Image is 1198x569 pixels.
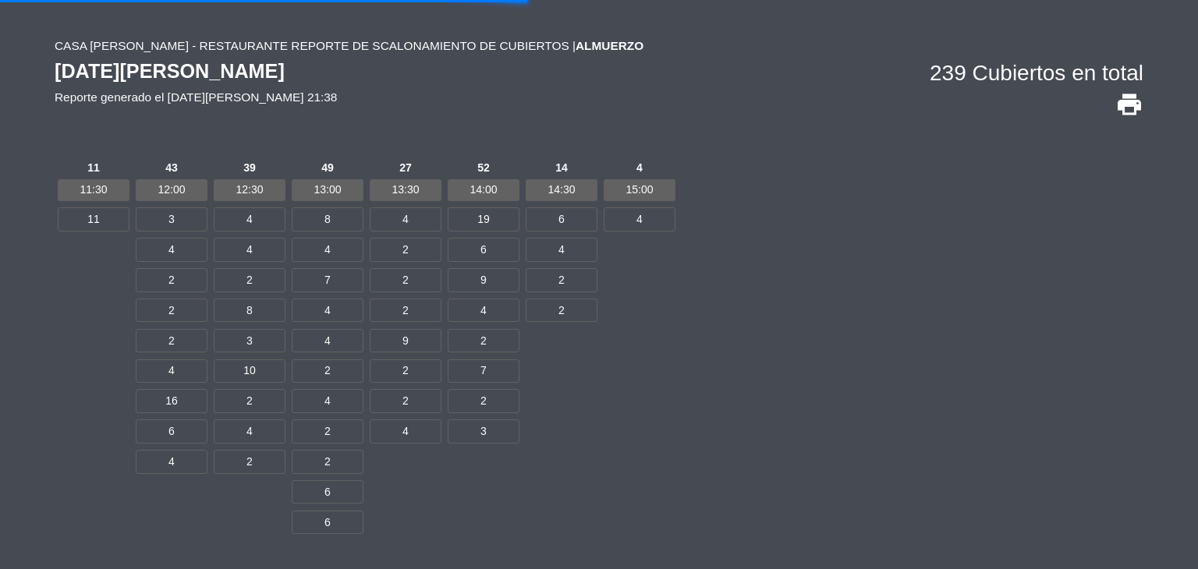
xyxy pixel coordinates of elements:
[214,238,285,261] span: 4
[292,179,363,201] span: 13:00
[214,419,285,443] span: 4
[55,87,337,107] div: Reporte generado el [DATE][PERSON_NAME] 21:38
[292,480,363,504] span: 6
[526,179,597,201] span: 14:30
[292,419,363,443] span: 2
[214,157,285,178] span: 39
[448,268,519,292] span: 9
[448,389,519,412] span: 2
[292,450,363,473] span: 2
[58,179,129,201] span: 11:30
[136,207,207,231] span: 3
[136,157,207,178] span: 43
[55,55,337,87] div: [DATE][PERSON_NAME]
[214,268,285,292] span: 2
[370,419,441,443] span: 4
[58,207,129,231] span: 11
[526,207,597,231] span: 6
[292,157,363,178] span: 49
[576,39,643,52] strong: Almuerzo
[136,329,207,352] span: 2
[604,207,675,231] span: 4
[448,299,519,322] span: 4
[370,268,441,292] span: 2
[214,329,285,352] span: 3
[448,157,519,178] span: 52
[136,299,207,322] span: 2
[292,299,363,322] span: 4
[136,389,207,412] span: 16
[136,238,207,261] span: 4
[136,450,207,473] span: 4
[292,511,363,534] span: 6
[370,238,441,261] span: 2
[370,179,441,201] span: 13:30
[292,207,363,231] span: 8
[292,389,363,412] span: 4
[448,419,519,443] span: 3
[214,299,285,322] span: 8
[448,359,519,383] span: 7
[214,359,285,383] span: 10
[214,450,285,473] span: 2
[136,268,207,292] span: 2
[370,299,441,322] span: 2
[136,179,207,201] span: 12:00
[292,268,363,292] span: 7
[55,36,1143,55] div: Casa [PERSON_NAME] - Restaurante Reporte de scalonamiento de cubiertos |
[526,238,597,261] span: 4
[58,157,129,178] span: 11
[930,55,1143,91] div: 239 Cubiertos en total
[214,389,285,412] span: 2
[604,179,675,201] span: 15:00
[604,157,675,178] span: 4
[370,329,441,352] span: 9
[136,359,207,383] span: 4
[448,179,519,201] span: 14:00
[214,207,285,231] span: 4
[370,359,441,383] span: 2
[214,179,285,201] span: 12:30
[370,157,441,178] span: 27
[448,207,519,231] span: 19
[1115,90,1143,118] i: print
[292,359,363,383] span: 2
[370,207,441,231] span: 4
[526,299,597,322] span: 2
[526,268,597,292] span: 2
[448,238,519,261] span: 6
[370,389,441,412] span: 2
[526,157,597,178] span: 14
[136,419,207,443] span: 6
[292,238,363,261] span: 4
[292,329,363,352] span: 4
[448,329,519,352] span: 2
